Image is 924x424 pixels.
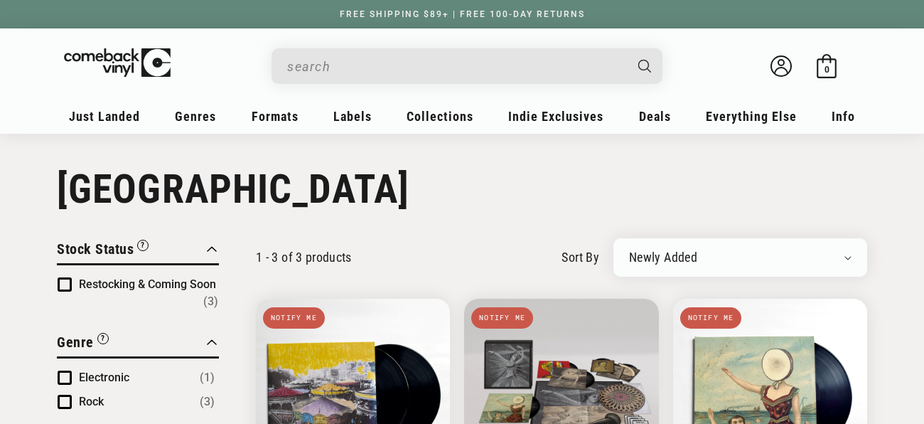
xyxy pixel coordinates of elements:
[57,334,94,351] span: Genre
[639,109,671,124] span: Deals
[508,109,603,124] span: Indie Exclusives
[57,238,149,263] button: Filter by Stock Status
[57,240,134,258] span: Stock Status
[175,109,216,124] span: Genres
[824,64,829,75] span: 0
[333,109,372,124] span: Labels
[706,109,797,124] span: Everything Else
[79,277,216,291] span: Restocking & Coming Soon
[326,9,599,19] a: FREE SHIPPING $89+ | FREE 100-DAY RETURNS
[79,371,129,384] span: Electronic
[57,166,867,213] h1: [GEOGRAPHIC_DATA]
[562,248,599,267] label: sort by
[272,48,662,84] div: Search
[200,393,215,410] span: Number of products: (3)
[200,369,215,386] span: Number of products: (1)
[407,109,473,124] span: Collections
[287,52,624,81] input: When autocomplete results are available use up and down arrows to review and enter to select
[252,109,299,124] span: Formats
[626,48,665,84] button: Search
[256,250,352,265] p: 1 - 3 of 3 products
[203,293,218,310] span: Number of products: (3)
[69,109,140,124] span: Just Landed
[79,395,104,408] span: Rock
[57,332,109,356] button: Filter by Genre
[832,109,855,124] span: Info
